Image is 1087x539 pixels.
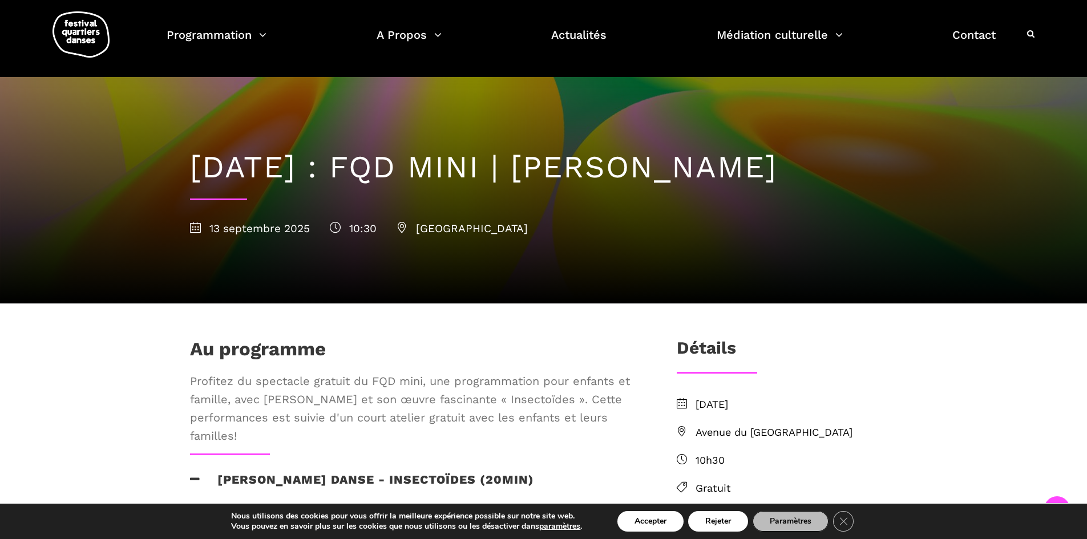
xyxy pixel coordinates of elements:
[677,338,736,366] h3: Détails
[231,521,582,532] p: Vous pouvez en savoir plus sur les cookies que nous utilisons ou les désactiver dans .
[190,372,640,445] span: Profitez du spectacle gratuit du FQD mini, une programmation pour enfants et famille, avec [PERSO...
[231,511,582,521] p: Nous utilisons des cookies pour vous offrir la meilleure expérience possible sur notre site web.
[696,396,898,413] span: [DATE]
[617,511,684,532] button: Accepter
[190,472,534,501] h3: [PERSON_NAME] Danse - Insectoïdes (20min)
[696,452,898,469] span: 10h30
[397,222,528,235] span: [GEOGRAPHIC_DATA]
[952,25,996,59] a: Contact
[688,511,748,532] button: Rejeter
[696,480,898,497] span: Gratuit
[539,521,580,532] button: paramètres
[330,222,377,235] span: 10:30
[190,149,898,186] h1: [DATE] : FQD MINI | [PERSON_NAME]
[167,25,266,59] a: Programmation
[551,25,607,59] a: Actualités
[696,424,898,441] span: Avenue du [GEOGRAPHIC_DATA]
[190,338,326,366] h1: Au programme
[833,511,854,532] button: Close GDPR Cookie Banner
[753,511,829,532] button: Paramètres
[190,222,310,235] span: 13 septembre 2025
[377,25,442,59] a: A Propos
[717,25,843,59] a: Médiation culturelle
[52,11,110,58] img: logo-fqd-med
